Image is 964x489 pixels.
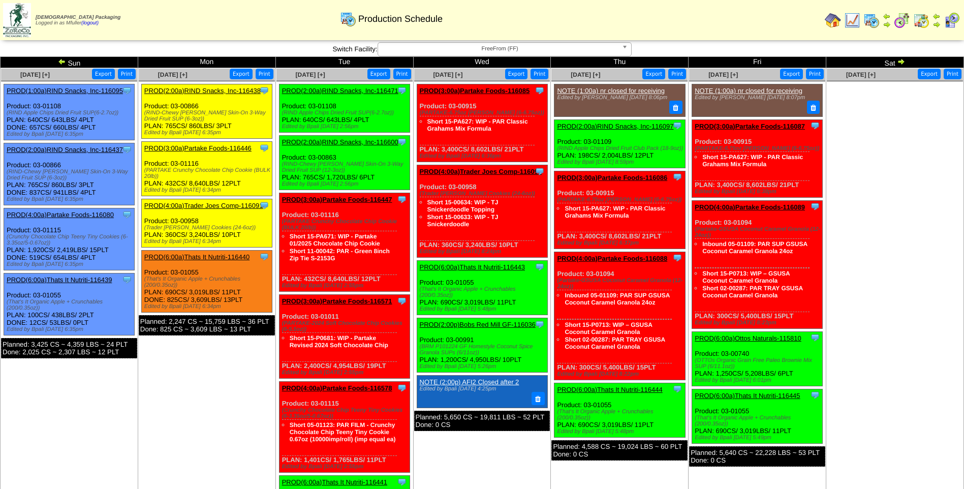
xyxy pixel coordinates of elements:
[557,386,662,393] a: PROD(6:00a)Thats It Nutriti-116444
[420,321,536,328] a: PROD(2:00p)Bobs Red Mill GF-116036
[282,370,410,376] div: Edited by Bpali [DATE] 2:55pm
[826,57,964,68] td: Sat
[846,71,876,78] a: [DATE] [+]
[810,332,820,343] img: Tooltip
[669,101,682,114] button: Delete Note
[393,69,411,79] button: Print
[290,248,390,262] a: Short 11-00042: PAR - Green 8inch Zip Tie S-2153G
[557,429,685,435] div: Edited by Bpali [DATE] 5:48pm
[894,12,910,28] img: calendarblend.gif
[141,251,272,313] div: Product: 03-01055 PLAN: 690CS / 3,019LBS / 11PLT DONE: 825CS / 3,609LBS / 13PLT
[141,142,272,196] div: Product: 03-01116 PLAN: 432CS / 8,640LBS / 12PLT
[259,252,269,262] img: Tooltip
[7,326,134,332] div: Edited by Bpali [DATE] 6:35pm
[420,286,547,298] div: (That's It Organic Apple + Crunchables (200/0.35oz))
[122,209,132,220] img: Tooltip
[20,71,50,78] a: [DATE] [+]
[557,278,685,290] div: (Partake-GSUSA Coconut Caramel Granola (12-24oz))
[279,136,410,190] div: Product: 03-00863 PLAN: 765CS / 1,720LBS / 6PLT
[551,440,688,461] div: Planned: 4,588 CS ~ 19,024 LBS ~ 60 PLT Done: 0 CS
[427,213,499,228] a: Short 15-00633: WIP - TJ Snickerdoodle
[565,205,665,219] a: Short 15-PA627: WIP - PAR Classic Grahams Mix Formula
[944,12,960,28] img: calendarcustomer.gif
[557,159,685,165] div: Edited by Bpali [DATE] 8:59pm
[420,263,525,271] a: PROD(6:00a)Thats It Nutriti-116443
[397,477,407,487] img: Tooltip
[702,285,802,299] a: Short 02-00287: PAR TRAY GSUSA Coconut Caramel Granola
[282,464,410,470] div: Edited by Bpali [DATE] 2:55pm
[689,446,825,467] div: Planned: 5,640 CS ~ 22,228 LBS ~ 53 PLT Done: 0 CS
[702,240,807,255] a: Inbound 05-01109: PAR SUP GSUSA Coconut Caramel Granola 24oz
[810,120,820,131] img: Tooltip
[290,233,380,247] a: Short 15-PA671: WIP - Partake 01/2025 Chocolate Chip Cookie
[7,169,134,181] div: (RIND-Chewy [PERSON_NAME] Skin-On 3-Way Dried Fruit SUP (6-3oz))
[420,386,542,392] div: Edited by Bpali [DATE] 4:25pm
[708,71,738,78] a: [DATE] [+]
[695,377,822,383] div: Edited by Bpali [DATE] 6:01pm
[535,262,545,272] img: Tooltip
[433,71,462,78] a: [DATE] [+]
[417,84,547,162] div: Product: 03-00915 PLAN: 3,400CS / 8,602LBS / 21PLT
[340,11,356,27] img: calendarprod.gif
[780,69,803,79] button: Export
[863,12,880,28] img: calendarprod.gif
[367,69,390,79] button: Export
[296,71,325,78] a: [DATE] [+]
[4,273,135,335] div: Product: 03-01055 PLAN: 100CS / 438LBS / 2PLT DONE: 12CS / 53LBS / 0PLT
[414,411,550,431] div: Planned: 5,650 CS ~ 19,811 LBS ~ 52 PLT Done: 0 CS
[7,261,134,267] div: Edited by Bpali [DATE] 6:35pm
[144,276,272,288] div: (That's It Organic Apple + Crunchables (200/0.35oz))
[427,199,499,213] a: Short 15-00634: WIP - TJ Snickerdoodle Topping
[806,69,824,79] button: Print
[358,14,443,24] span: Production Schedule
[883,12,891,20] img: arrowleft.gif
[144,253,250,261] a: PROD(6:00a)Thats It Nutriti-116440
[535,319,545,329] img: Tooltip
[282,219,410,231] div: (PARTAKE Crunchy Chocolate Chip Cookie (BULK 20lb))
[695,392,800,400] a: PROD(6:00a)Thats It Nutriti-116445
[7,146,123,154] a: PROD(2:00a)RIND Snacks, Inc-116437
[282,283,410,289] div: Edited by Bpali [DATE] 2:55pm
[420,87,530,95] a: PROD(3:00a)Partake Foods-116085
[122,274,132,285] img: Tooltip
[554,252,685,380] div: Product: 03-01094 PLAN: 300CS / 5,400LBS / 15PLT
[282,161,410,173] div: (RIND-Chewy [PERSON_NAME] Skin-On 3-Way Dried Fruit SUP (12-3oz))
[279,193,410,292] div: Product: 03-01116 PLAN: 432CS / 8,640LBS / 12PLT
[695,95,817,101] div: Edited by [PERSON_NAME] [DATE] 8:07pm
[144,187,272,193] div: Edited by Bpali [DATE] 6:34pm
[897,57,905,66] img: arrowright.gif
[144,202,263,209] a: PROD(4:00a)Trader Joes Comp-116091
[944,69,961,79] button: Print
[1,57,138,68] td: Sun
[672,384,682,394] img: Tooltip
[417,318,547,373] div: Product: 03-00991 PLAN: 1,200CS / 4,950LBS / 10PLT
[230,69,253,79] button: Export
[692,331,823,386] div: Product: 03-00740 PLAN: 1,250CS / 5,208LBS / 6PLT
[695,203,805,211] a: PROD(4:00a)Partake Foods-116089
[807,101,820,114] button: Delete Note
[144,303,272,310] div: Edited by Bpali [DATE] 6:34pm
[554,383,685,437] div: Product: 03-01055 PLAN: 690CS / 3,019LBS / 11PLT
[7,196,134,202] div: Edited by Bpali [DATE] 6:35pm
[420,153,547,159] div: Edited by Bpali [DATE] 6:36pm
[672,120,682,131] img: Tooltip
[695,123,805,130] a: PROD(3:00a)Partake Foods-116087
[144,130,272,136] div: Edited by Bpali [DATE] 6:35pm
[505,69,528,79] button: Export
[420,306,547,312] div: Edited by Bpali [DATE] 5:48pm
[695,334,801,342] a: PROD(6:00a)Ottos Naturals-115810
[417,261,547,315] div: Product: 03-01055 PLAN: 690CS / 3,019LBS / 11PLT
[282,110,410,116] div: (RIND Apple Chips Dried Fruit SUP(6-2.7oz))
[825,12,841,28] img: home.gif
[695,415,822,427] div: (That's It Organic Apple + Crunchables (200/0.35oz))
[810,201,820,211] img: Tooltip
[557,255,667,262] a: PROD(4:00a)Partake Foods-116088
[144,225,272,231] div: (Trader [PERSON_NAME] Cookies (24-6oz))
[36,15,120,26] span: Logged in as Mfuller
[7,110,134,116] div: (RIND Apple Chips Dried Fruit SUP(6-2.7oz))
[672,253,682,263] img: Tooltip
[282,124,410,130] div: Edited by Bpali [DATE] 2:56pm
